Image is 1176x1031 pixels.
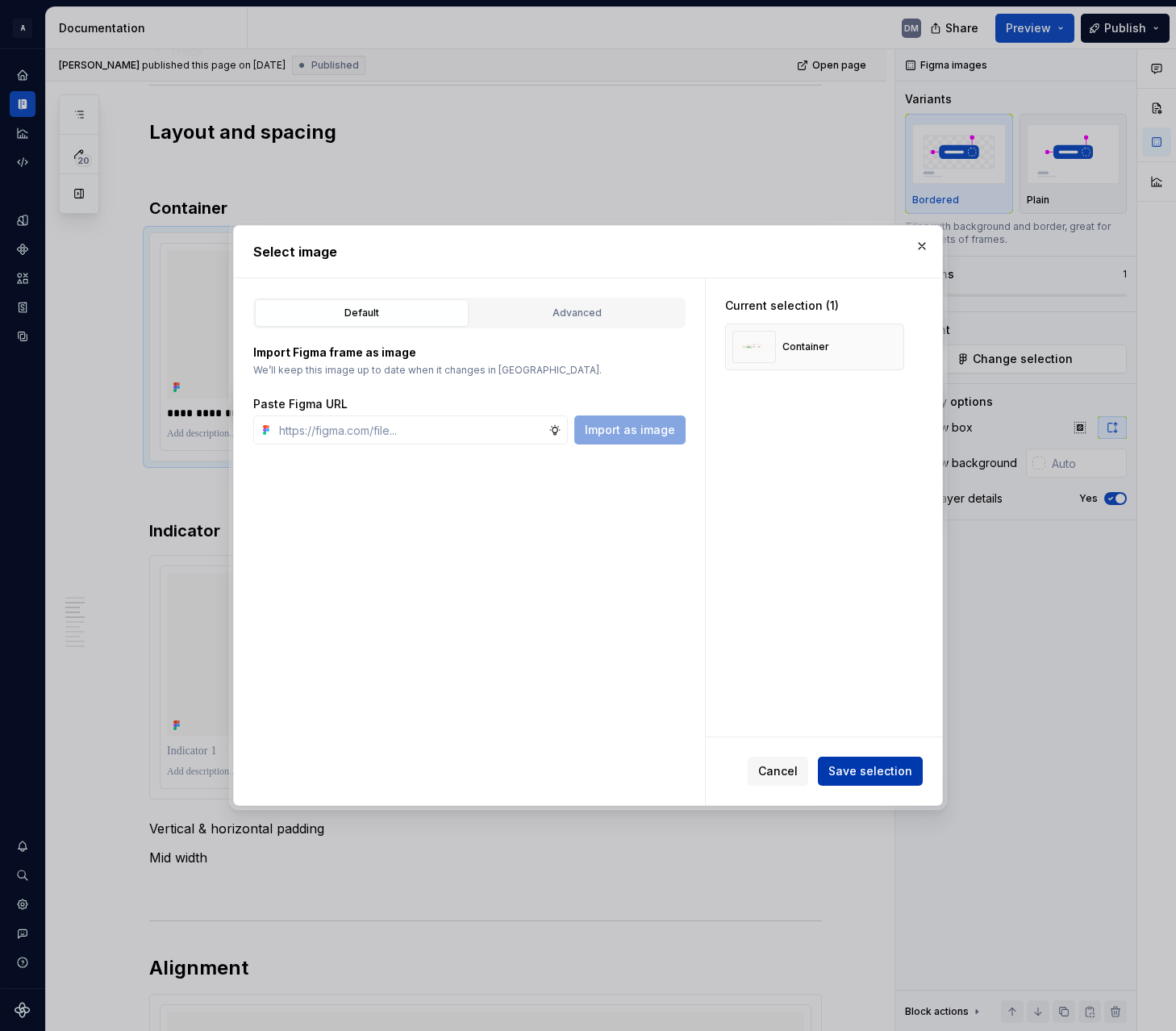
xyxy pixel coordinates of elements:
[253,396,348,412] label: Paste Figma URL
[273,415,548,445] input: https://figma.com/file...
[253,242,923,261] h2: Select image
[253,364,686,377] p: We’ll keep this image up to date when it changes in [GEOGRAPHIC_DATA].
[725,298,904,314] div: Current selection (1)
[828,763,912,779] span: Save selection
[818,757,923,786] button: Save selection
[748,757,808,786] button: Cancel
[782,340,829,353] div: Container
[758,763,798,779] span: Cancel
[261,305,463,321] div: Default
[476,305,678,321] div: Advanced
[253,344,686,361] p: Import Figma frame as image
